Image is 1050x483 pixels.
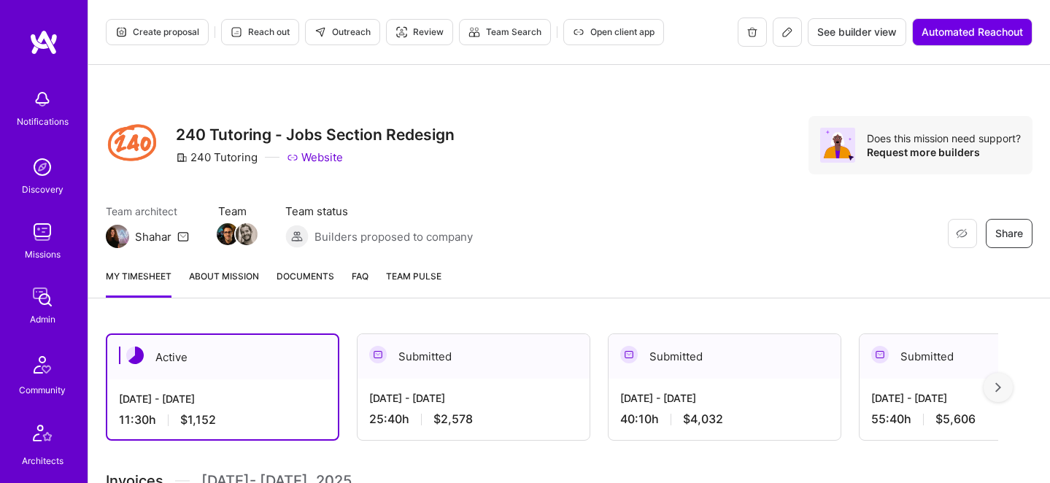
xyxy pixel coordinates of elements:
h3: 240 Tutoring - Jobs Section Redesign [176,125,455,144]
span: $1,152 [180,412,216,428]
div: [DATE] - [DATE] [369,390,578,406]
div: [DATE] - [DATE] [119,391,326,406]
span: $2,578 [433,411,473,427]
a: Website [287,150,343,165]
div: 40:10 h [620,411,829,427]
div: Active [107,335,338,379]
button: Automated Reachout [912,18,1032,46]
img: Builders proposed to company [285,225,309,248]
img: Avatar [820,128,855,163]
button: Open client app [563,19,664,45]
div: Missions [25,247,61,262]
img: teamwork [28,217,57,247]
div: Request more builders [867,145,1021,159]
img: Submitted [871,346,889,363]
a: FAQ [352,268,368,298]
button: Outreach [305,19,380,45]
img: Team Member Avatar [217,223,239,245]
div: Submitted [609,334,841,379]
span: Team Search [468,26,541,39]
span: Team Pulse [386,271,441,282]
div: Community [19,382,66,398]
div: Discovery [22,182,63,197]
div: Submitted [358,334,590,379]
img: logo [29,29,58,55]
img: Submitted [620,346,638,363]
div: 25:40 h [369,411,578,427]
span: Create proposal [115,26,199,39]
button: Reach out [221,19,299,45]
span: See builder view [817,25,897,39]
span: Outreach [314,26,371,39]
button: Create proposal [106,19,209,45]
img: admin teamwork [28,282,57,312]
a: Team Member Avatar [218,222,237,247]
span: Share [995,226,1023,241]
i: icon Targeter [395,26,407,38]
img: Submitted [369,346,387,363]
span: $4,032 [683,411,723,427]
button: Team Search [459,19,551,45]
span: Review [395,26,444,39]
img: Team Member Avatar [236,223,258,245]
div: 11:30 h [119,412,326,428]
button: Review [386,19,453,45]
i: icon Proposal [115,26,127,38]
img: discovery [28,152,57,182]
div: Notifications [17,114,69,129]
span: Team status [285,204,473,219]
a: Documents [277,268,334,298]
img: right [995,382,1001,393]
i: icon CompanyGray [176,152,188,163]
div: Architects [22,453,63,468]
a: My timesheet [106,268,171,298]
div: [DATE] - [DATE] [620,390,829,406]
div: Shahar [135,229,171,244]
div: 240 Tutoring [176,150,258,165]
span: $5,606 [935,411,976,427]
span: Documents [277,268,334,284]
span: Open client app [573,26,655,39]
a: Team Member Avatar [237,222,256,247]
button: Share [986,219,1032,248]
a: About Mission [189,268,259,298]
img: Company Logo [106,116,158,169]
span: Builders proposed to company [314,229,473,244]
img: Community [25,347,60,382]
img: Active [126,347,144,364]
span: Team [218,204,256,219]
img: Team Architect [106,225,129,248]
i: icon EyeClosed [956,228,968,239]
span: Team architect [106,204,189,219]
button: See builder view [808,18,906,46]
div: Admin [30,312,55,327]
i: icon Mail [177,231,189,242]
span: Reach out [231,26,290,39]
span: Automated Reachout [922,25,1023,39]
div: Does this mission need support? [867,131,1021,145]
a: Team Pulse [386,268,441,298]
img: Architects [25,418,60,453]
img: bell [28,85,57,114]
